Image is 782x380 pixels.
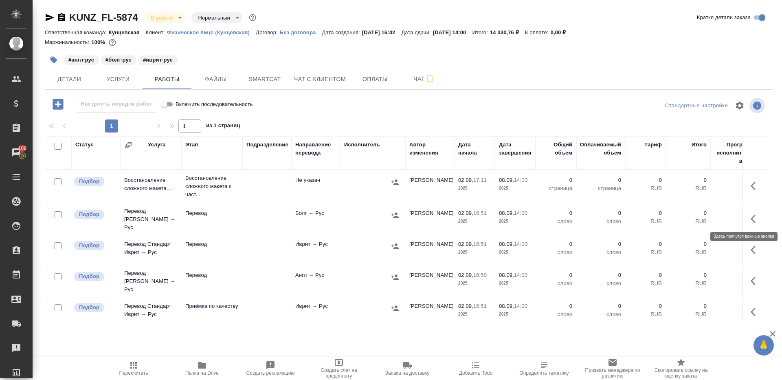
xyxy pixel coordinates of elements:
[185,302,238,310] p: Приёмка по качеству
[499,248,532,256] p: 2025
[185,209,238,217] p: Перевод
[389,176,401,188] button: Назначить
[540,279,572,287] p: слово
[75,141,94,149] div: Статус
[746,271,765,291] button: Здесь прячутся важные кнопки
[644,141,662,149] div: Тариф
[578,357,647,380] button: Призвать менеджера по развитию
[405,267,454,296] td: [PERSON_NAME]
[458,272,473,278] p: 02.09,
[629,302,662,310] p: 0
[499,210,514,216] p: 08.09,
[433,29,472,35] p: [DATE] 14:00
[458,184,491,192] p: 2025
[540,302,572,310] p: 0
[540,271,572,279] p: 0
[73,271,116,282] div: Можно подбирать исполнителей
[670,184,707,192] p: RUB
[499,279,532,287] p: 2025
[45,29,109,35] p: Ответственная команда:
[746,240,765,260] button: Здесь прячутся важные кнопки
[245,74,284,84] span: Smartcat
[551,29,572,35] p: 0,00 ₽
[322,29,362,35] p: Дата создания:
[629,209,662,217] p: 0
[458,217,491,225] p: 2025
[206,121,240,133] span: из 1 страниц
[514,210,527,216] p: 14:00
[79,303,99,312] p: Подбор
[514,272,527,278] p: 14:00
[91,39,107,45] p: 100%
[472,29,490,35] p: Итого:
[291,172,340,201] td: Не указан
[580,209,621,217] p: 0
[405,172,454,201] td: [PERSON_NAME]
[510,357,578,380] button: Определить тематику
[146,29,167,35] p: Клиент:
[405,205,454,234] td: [PERSON_NAME]
[458,241,473,247] p: 02.09,
[629,217,662,225] p: RUB
[45,13,55,22] button: Скопировать ссылку для ЯМессенджера
[246,370,295,376] span: Создать рекламацию
[629,271,662,279] p: 0
[514,177,527,183] p: 14:00
[73,302,116,313] div: Можно подбирать исполнителей
[167,29,256,35] a: Физическое лицо (Кунцевская)
[442,357,510,380] button: Добавить Todo
[670,302,707,310] p: 0
[409,141,450,157] div: Автор изменения
[757,337,771,354] span: 🙏
[45,51,63,69] button: Добавить тэг
[458,177,473,183] p: 02.09,
[385,370,429,376] span: Заявка на доставку
[185,240,238,248] p: Перевод
[405,236,454,265] td: [PERSON_NAME]
[629,176,662,184] p: 0
[629,240,662,248] p: 0
[196,74,235,84] span: Файлы
[294,74,346,84] span: Чат с клиентом
[143,56,173,64] p: #иврит-рус
[73,240,116,251] div: Можно подбирать исполнителей
[247,12,258,23] button: Доп статусы указывают на важность/срочность заказа
[79,210,99,219] p: Подбор
[79,177,99,186] p: Подбор
[499,177,514,183] p: 08.09,
[499,184,532,192] p: 2025
[580,141,621,157] div: Оплачиваемый объем
[746,176,765,196] button: Здесь прячутся важные кнопки
[47,96,69,113] button: Добавить работу
[499,303,514,309] p: 08.09,
[69,12,138,23] a: KUNZ_FL-5874
[519,370,569,376] span: Определить тематику
[45,39,91,45] p: Маржинальность:
[499,272,514,278] p: 08.09,
[663,99,730,112] div: split button
[389,271,401,283] button: Назначить
[389,302,401,314] button: Назначить
[580,248,621,256] p: слово
[670,310,707,318] p: RUB
[119,370,148,376] span: Пересчитать
[280,29,322,35] a: Без договора
[373,357,442,380] button: Заявка на доставку
[63,56,100,63] span: англ-рус
[540,209,572,217] p: 0
[185,141,198,149] div: Этап
[473,177,487,183] p: 17:11
[191,12,242,23] div: В работе
[499,141,532,157] div: Дата завершения
[670,248,707,256] p: RUB
[73,176,116,187] div: Можно подбирать исполнителей
[120,265,181,298] td: Перевод [PERSON_NAME] → Рус
[540,310,572,318] p: слово
[13,144,32,152] span: 100
[168,357,236,380] button: Папка на Drive
[540,184,572,192] p: страница
[107,37,118,48] button: 0.00 RUB;
[580,176,621,184] p: 0
[305,357,373,380] button: Создать счет на предоплату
